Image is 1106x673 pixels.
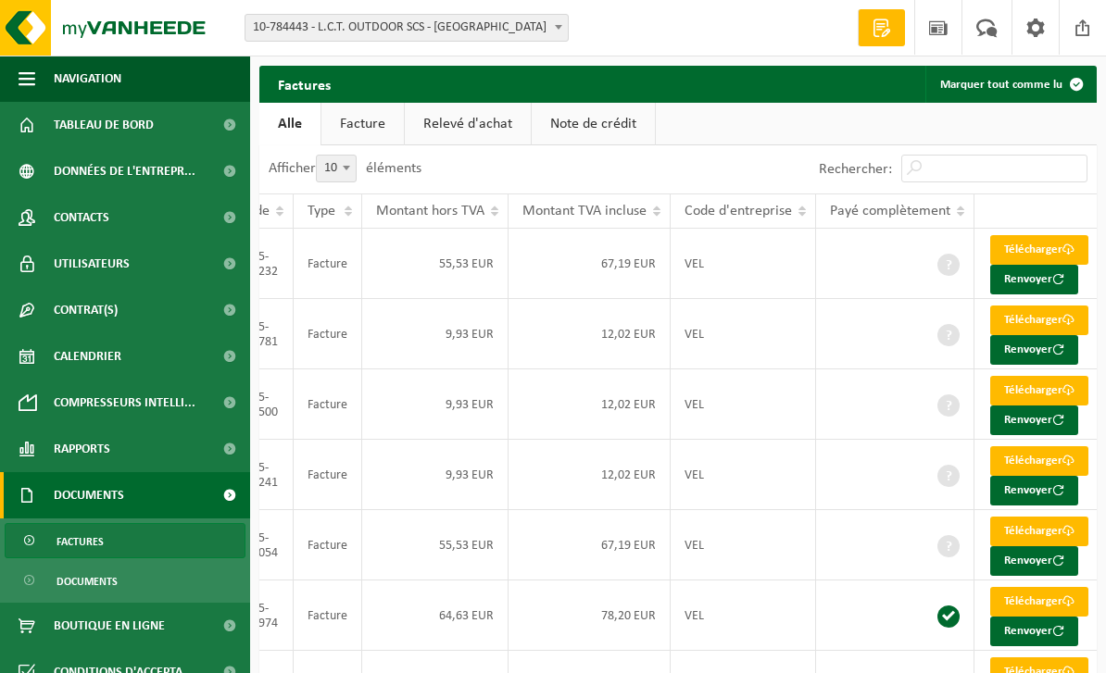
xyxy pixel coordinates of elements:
label: Rechercher: [819,162,892,177]
span: Documents [54,472,124,518]
a: Documents [5,563,245,598]
a: Télécharger [990,517,1088,546]
button: Renvoyer [990,476,1078,505]
span: Contacts [54,194,109,241]
td: VF25-052054 [225,510,294,580]
a: Note de crédit [532,103,655,145]
span: Boutique en ligne [54,603,165,649]
td: VF25-083500 [225,369,294,440]
td: Facture [294,299,362,369]
a: Alle [259,103,320,145]
td: 78,20 EUR [509,580,671,651]
h2: Factures [259,66,349,102]
a: Factures [5,523,245,558]
span: Factures [57,524,104,559]
td: 12,02 EUR [509,369,671,440]
td: 55,53 EUR [362,229,509,299]
td: Facture [294,580,362,651]
button: Renvoyer [990,335,1078,365]
td: 9,93 EUR [362,369,509,440]
td: VEL [671,510,816,580]
span: Navigation [54,56,121,102]
td: Facture [294,369,362,440]
td: VF25-114232 [225,229,294,299]
span: Compresseurs intelli... [54,380,195,426]
td: 67,19 EUR [509,229,671,299]
span: 10-784443 - L.C.T. OUTDOOR SCS - SAINT-SYMPHORIEN [245,15,568,41]
button: Renvoyer [990,617,1078,646]
td: Facture [294,510,362,580]
a: Relevé d'achat [405,103,531,145]
span: 10 [316,155,357,182]
td: Facture [294,440,362,510]
a: Télécharger [990,235,1088,265]
a: Télécharger [990,587,1088,617]
td: VF25-034974 [225,580,294,651]
span: Calendrier [54,333,121,380]
a: Télécharger [990,305,1088,335]
span: Tableau de bord [54,102,154,148]
td: 55,53 EUR [362,510,509,580]
td: 9,93 EUR [362,440,509,510]
span: Montant hors TVA [376,204,484,218]
td: VEL [671,369,816,440]
td: VEL [671,440,816,510]
td: VF25-098781 [225,299,294,369]
span: Documents [57,564,118,599]
td: 9,93 EUR [362,299,509,369]
td: 67,19 EUR [509,510,671,580]
td: VEL [671,229,816,299]
span: Code d'entreprise [685,204,792,218]
span: 10-784443 - L.C.T. OUTDOOR SCS - SAINT-SYMPHORIEN [245,14,569,42]
button: Renvoyer [990,546,1078,576]
span: Rapports [54,426,110,472]
td: 12,02 EUR [509,440,671,510]
td: VEL [671,580,816,651]
button: Renvoyer [990,405,1078,435]
span: Montant TVA incluse [522,204,647,218]
td: VEL [671,299,816,369]
button: Renvoyer [990,265,1078,294]
span: Payé complètement [830,204,950,218]
span: Contrat(s) [54,287,118,333]
td: Facture [294,229,362,299]
button: Marquer tout comme lu [925,66,1095,103]
a: Facture [321,103,404,145]
span: 10 [317,156,356,181]
a: Télécharger [990,376,1088,405]
td: 64,63 EUR [362,580,509,651]
td: 12,02 EUR [509,299,671,369]
a: Télécharger [990,446,1088,476]
td: VF25-068241 [225,440,294,510]
span: Utilisateurs [54,241,130,287]
label: Afficher éléments [269,161,421,176]
span: Type [308,204,335,218]
span: Données de l'entrepr... [54,148,195,194]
